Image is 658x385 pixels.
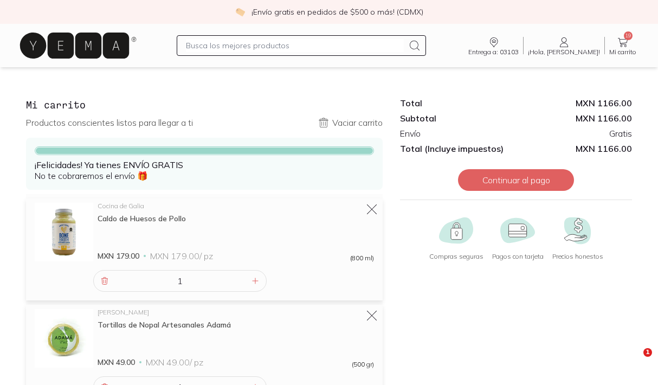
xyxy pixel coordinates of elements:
span: (500 gr) [352,361,374,368]
a: 19Mi carrito [605,36,641,55]
div: Tortillas de Nopal Artesanales Adamá [98,320,374,330]
img: Tortillas de Nopal Artesanales Adamá [35,309,93,368]
span: 1 [643,348,652,357]
div: [PERSON_NAME] [98,309,374,316]
div: Total (Incluye impuestos) [400,143,516,154]
div: Total [400,98,516,108]
span: MXN 49.00 / pz [146,357,203,368]
span: 19 [624,31,633,40]
span: ¡Hola, [PERSON_NAME]! [528,49,600,55]
input: Busca los mejores productos [186,39,404,52]
span: Mi carrito [609,49,636,55]
img: check [235,7,245,17]
span: Pagos con tarjeta [492,253,544,260]
div: MXN 1166.00 [516,113,632,124]
strong: ¡Felicidades! Ya tienes ENVÍO GRATIS [35,159,183,170]
span: (800 ml) [350,255,374,261]
div: Envío [400,128,516,139]
div: Caldo de Huesos de Pollo [98,214,374,223]
span: MXN 49.00 [98,357,135,368]
span: MXN 179.00 / pz [150,251,213,261]
h3: Mi carrito [26,98,383,112]
img: Caldo de Huesos de Pollo [35,203,93,261]
div: MXN 1166.00 [516,98,632,108]
a: Tortillas de Nopal Artesanales Adamá[PERSON_NAME]Tortillas de Nopal Artesanales AdamáMXN 49.00MXN... [35,309,374,368]
button: Continuar al pago [458,169,574,191]
div: Gratis [516,128,632,139]
span: Compras seguras [429,253,483,260]
a: ¡Hola, [PERSON_NAME]! [524,36,604,55]
p: Productos conscientes listos para llegar a ti [26,117,193,128]
div: Cocina de Galia [98,203,374,209]
p: No te cobraremos el envío 🎁 [35,159,374,181]
iframe: Intercom live chat [621,348,647,374]
span: Precios honestos [552,253,603,260]
p: Vaciar carrito [332,117,383,128]
p: ¡Envío gratis en pedidos de $500 o más! (CDMX) [251,7,423,17]
div: Subtotal [400,113,516,124]
a: Caldo de Huesos de PolloCocina de GaliaCaldo de Huesos de PolloMXN 179.00MXN 179.00/ pz(800 ml) [35,203,374,261]
span: MXN 179.00 [98,251,139,261]
span: MXN 1166.00 [516,143,632,154]
span: Entrega a: 03103 [468,49,519,55]
a: Entrega a: 03103 [464,36,523,55]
